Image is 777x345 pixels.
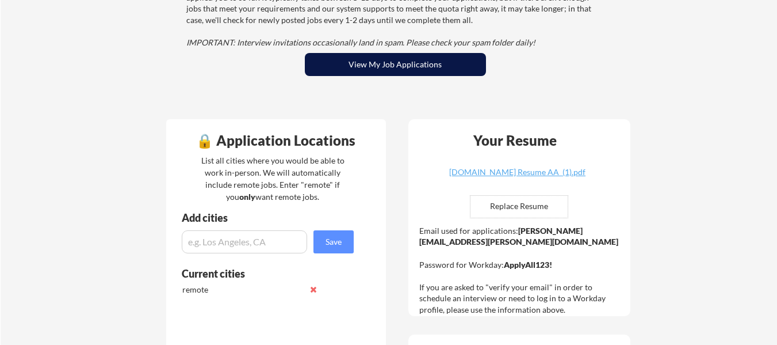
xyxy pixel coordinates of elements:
[504,260,552,270] strong: ApplyAll123!
[449,168,586,176] div: [DOMAIN_NAME] Resume AA (1).pdf
[182,284,304,295] div: remote
[419,225,622,316] div: Email used for applications: Password for Workday: If you are asked to "verify your email" in ord...
[239,192,255,202] strong: only
[419,226,618,247] strong: [PERSON_NAME][EMAIL_ADDRESS][PERSON_NAME][DOMAIN_NAME]
[305,53,486,76] button: View My Job Applications
[182,230,307,253] input: e.g. Los Angeles, CA
[169,134,383,147] div: 🔒 Application Locations
[449,168,586,186] a: [DOMAIN_NAME] Resume AA (1).pdf
[182,213,357,223] div: Add cities
[313,230,354,253] button: Save
[458,134,572,147] div: Your Resume
[186,37,535,47] em: IMPORTANT: Interview invitations occasionally land in spam. Please check your spam folder daily!
[182,268,341,279] div: Current cities
[194,154,352,203] div: List all cities where you would be able to work in-person. We will automatically include remote j...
